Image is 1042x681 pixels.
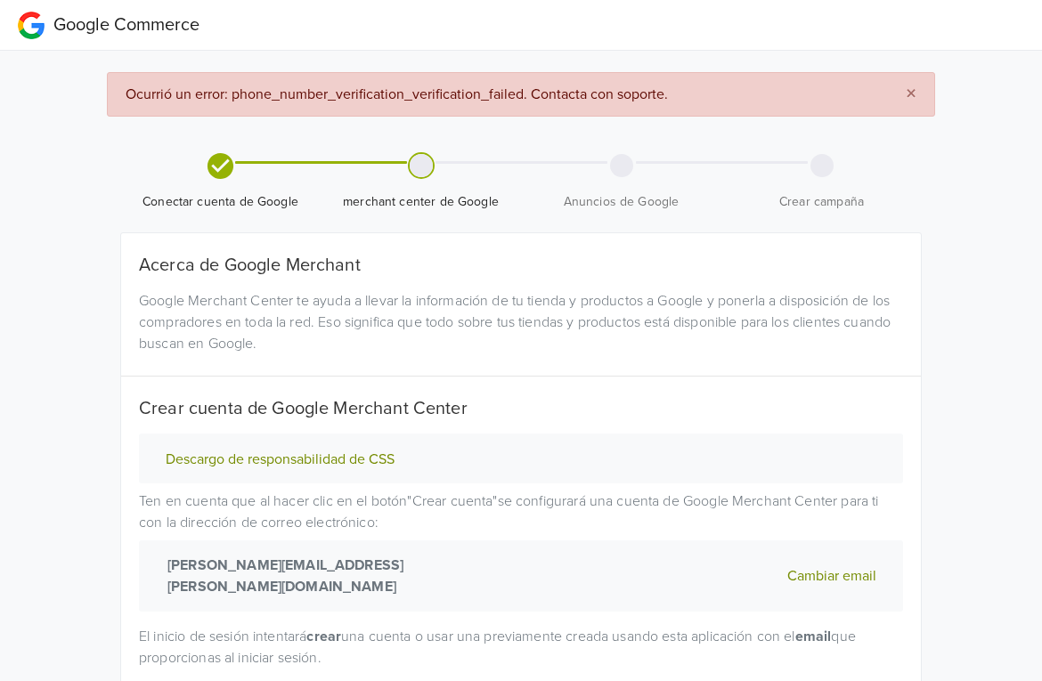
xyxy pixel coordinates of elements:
[139,626,903,669] p: El inicio de sesión intentará una cuenta o usar una previamente creada usando esta aplicación con...
[888,73,934,116] button: Close
[160,555,500,597] strong: [PERSON_NAME][EMAIL_ADDRESS][PERSON_NAME][DOMAIN_NAME]
[528,193,714,211] span: Anuncios de Google
[126,290,916,354] div: Google Merchant Center te ayuda a llevar la información de tu tienda y productos a Google y poner...
[306,628,341,645] strong: crear
[53,14,199,36] span: Google Commerce
[782,555,882,597] button: Cambiar email
[160,450,400,469] button: Descargo de responsabilidad de CSS
[328,193,514,211] span: merchant center de Google
[139,490,903,612] p: Ten en cuenta que al hacer clic en el botón " Crear cuenta " se configurará una cuenta de Google ...
[795,628,832,645] strong: email
[127,193,313,211] span: Conectar cuenta de Google
[729,193,915,211] span: Crear campaña
[139,255,903,276] h5: Acerca de Google Merchant
[126,85,668,103] span: Ocurrió un error: phone_number_verification_verification_failed. Contacta con soporte.
[139,398,903,419] h5: Crear cuenta de Google Merchant Center
[906,81,916,107] span: ×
